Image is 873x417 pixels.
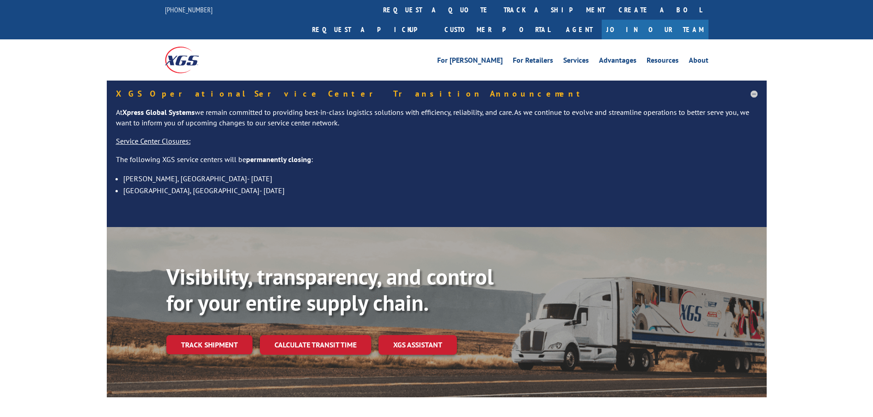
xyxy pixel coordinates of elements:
a: Join Our Team [602,20,708,39]
a: Customer Portal [438,20,557,39]
strong: permanently closing [246,155,311,164]
p: At we remain committed to providing best-in-class logistics solutions with efficiency, reliabilit... [116,107,758,136]
b: Visibility, transparency, and control for your entire supply chain. [166,262,494,317]
p: The following XGS service centers will be : [116,154,758,173]
a: For [PERSON_NAME] [437,57,503,67]
a: Request a pickup [305,20,438,39]
a: [PHONE_NUMBER] [165,5,213,14]
li: [GEOGRAPHIC_DATA], [GEOGRAPHIC_DATA]- [DATE] [123,184,758,196]
h5: XGS Operational Service Center Transition Announcement [116,90,758,98]
a: XGS ASSISTANT [379,335,457,355]
a: Agent [557,20,602,39]
a: For Retailers [513,57,553,67]
strong: Xpress Global Systems [122,108,195,117]
a: Track shipment [166,335,253,354]
a: Resources [647,57,679,67]
u: Service Center Closures: [116,136,191,146]
a: Advantages [599,57,637,67]
a: Services [563,57,589,67]
a: About [689,57,708,67]
a: Calculate transit time [260,335,371,355]
li: [PERSON_NAME], [GEOGRAPHIC_DATA]- [DATE] [123,173,758,184]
